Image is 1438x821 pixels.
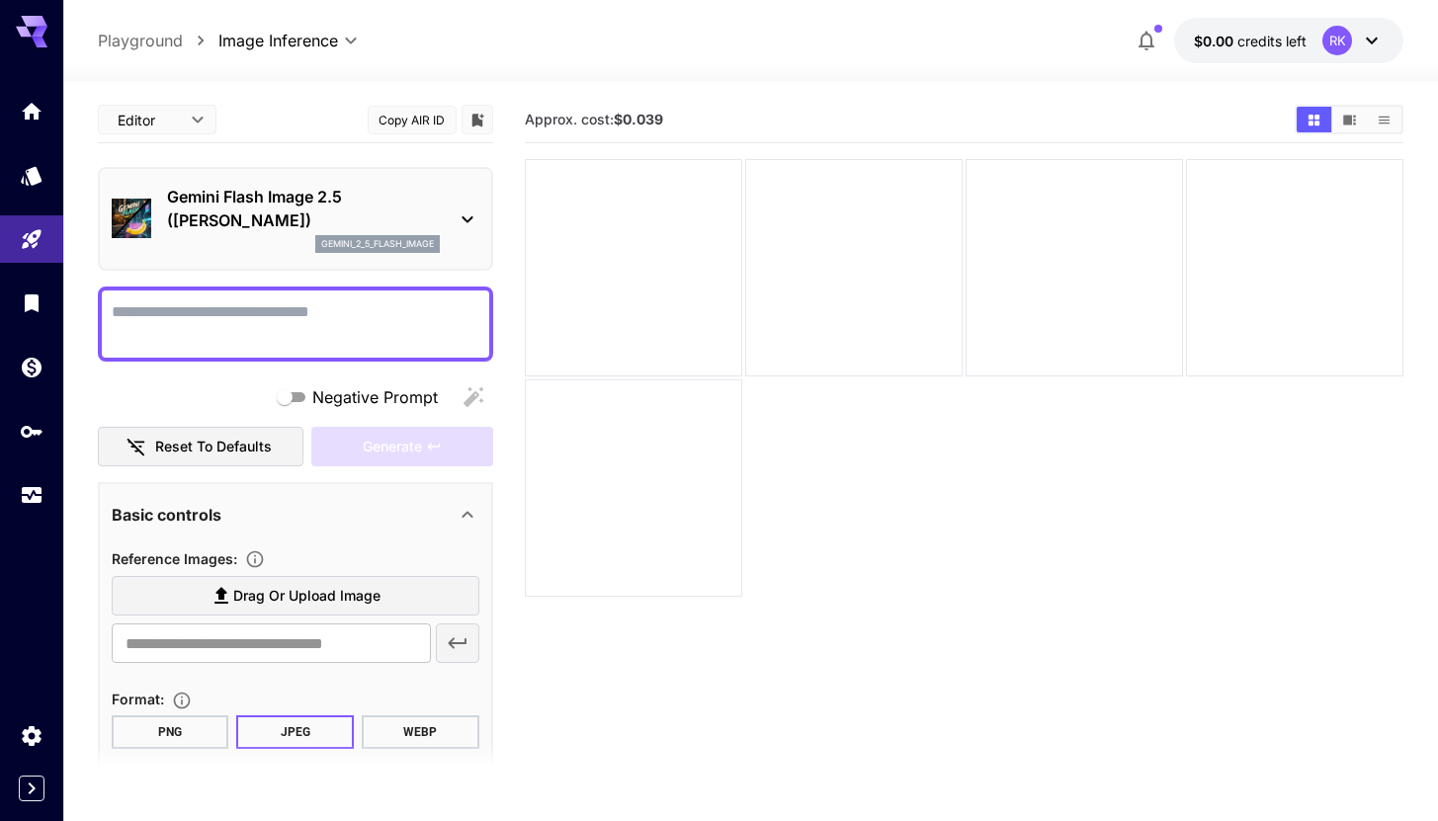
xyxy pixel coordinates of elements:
[20,483,43,508] div: Usage
[525,111,663,127] span: Approx. cost:
[112,177,479,261] div: Gemini Flash Image 2.5 ([PERSON_NAME])gemini_2_5_flash_image
[1295,105,1403,134] div: Show media in grid viewShow media in video viewShow media in list view
[98,427,303,467] button: Reset to defaults
[19,776,44,801] button: Expand sidebar
[321,237,434,251] p: gemini_2_5_flash_image
[1194,31,1307,51] div: $0.00
[1339,726,1438,821] iframe: Chat Widget
[312,385,438,409] span: Negative Prompt
[98,29,218,52] nav: breadcrumb
[98,29,183,52] a: Playground
[233,584,381,609] span: Drag or upload image
[368,106,457,134] button: Copy AIR ID
[1237,33,1307,49] span: credits left
[112,691,164,707] span: Format :
[1322,26,1352,55] div: RK
[167,185,440,232] p: Gemini Flash Image 2.5 ([PERSON_NAME])
[20,227,43,252] div: Playground
[236,715,354,749] button: JPEG
[112,503,221,527] p: Basic controls
[20,163,43,188] div: Models
[20,355,43,379] div: Wallet
[1194,33,1237,49] span: $0.00
[1367,107,1401,132] button: Show media in list view
[218,29,338,52] span: Image Inference
[118,110,179,130] span: Editor
[112,550,237,567] span: Reference Images :
[362,715,479,749] button: WEBP
[468,108,486,131] button: Add to library
[20,290,43,315] div: Library
[20,723,43,748] div: Settings
[112,491,479,538] div: Basic controls
[112,576,479,616] label: Drag or upload image
[112,715,229,749] button: PNG
[237,549,273,569] button: Upload a reference image to guide the result. This is needed for Image-to-Image or Inpainting. Su...
[20,419,43,444] div: API Keys
[1174,18,1403,63] button: $0.00RK
[164,691,200,710] button: Choose the file format for the output image.
[20,99,43,123] div: Home
[1332,107,1367,132] button: Show media in video view
[1297,107,1331,132] button: Show media in grid view
[614,111,663,127] b: $0.039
